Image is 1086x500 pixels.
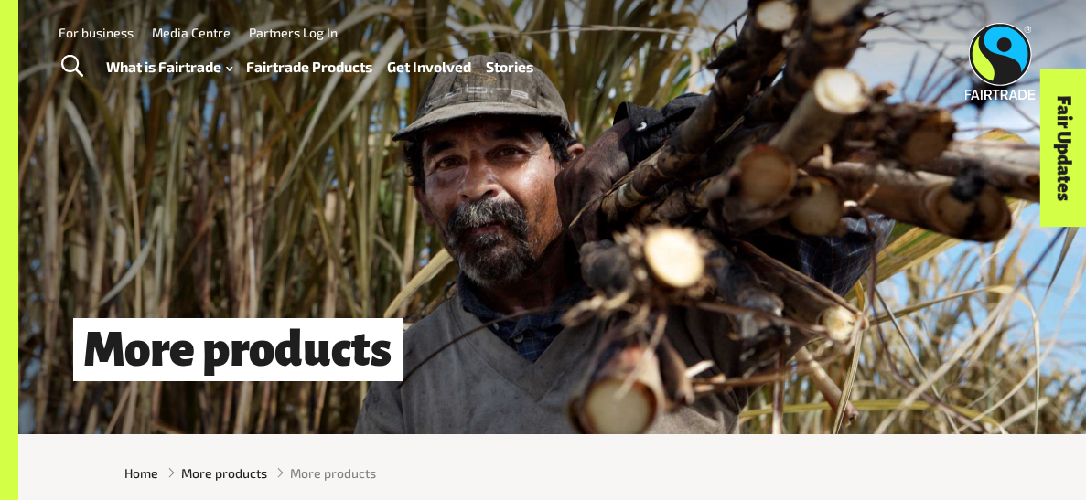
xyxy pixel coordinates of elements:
a: Toggle Search [49,44,94,90]
img: Fairtrade Australia New Zealand logo [964,23,1035,100]
span: More products [290,463,376,483]
a: Media Centre [152,25,231,40]
a: Stories [486,54,533,80]
a: What is Fairtrade [106,54,232,80]
a: Get Involved [387,54,471,80]
a: For business [59,25,134,40]
h1: More products [73,318,403,380]
a: Fairtrade Products [246,54,372,80]
a: Home [124,463,158,483]
a: Partners Log In [249,25,338,40]
a: More products [181,463,267,483]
